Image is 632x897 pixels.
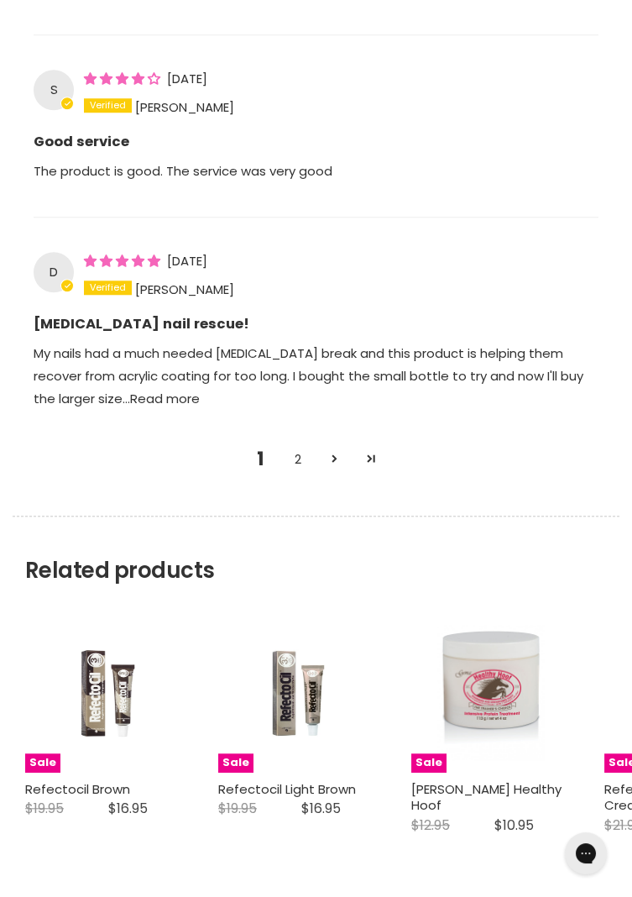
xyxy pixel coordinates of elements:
span: 4 star review [84,70,164,87]
span: Sale [411,753,447,773]
a: Page 2 [283,449,313,469]
a: Refectocil Light Brown [218,780,356,798]
a: Read more [130,390,200,407]
a: Refectocil Brown Sale [25,613,185,773]
p: The product is good. The service was very good [34,160,598,203]
h2: Related products [13,516,619,584]
span: $16.95 [301,799,341,818]
div: S [34,70,74,110]
span: $12.95 [411,816,450,835]
b: [MEDICAL_DATA] nail rescue! [34,302,598,333]
a: Refectocil Light Brown Sale [218,613,378,773]
span: [PERSON_NAME] [135,97,234,115]
img: Refectocil Brown [52,613,158,773]
div: D [34,252,74,292]
a: Gena Healthy Hoof Sale [411,613,571,773]
a: Page 2 [357,448,387,469]
span: $19.95 [218,799,257,818]
span: 5 star review [84,252,164,270]
span: Sale [218,753,253,773]
img: Refectocil Light Brown [245,613,351,773]
span: $19.95 [25,799,64,818]
span: $16.95 [108,799,148,818]
p: My nails had a much needed [MEDICAL_DATA] break and this product is helping them recover from acr... [34,342,598,431]
img: Gena Healthy Hoof [438,613,545,773]
iframe: Gorgias live chat messenger [556,826,615,880]
a: Refectocil Brown [25,780,130,798]
span: [PERSON_NAME] [135,280,234,297]
b: Good service [34,119,598,151]
span: $10.95 [494,816,534,835]
a: [PERSON_NAME] Healthy Hoof [411,780,561,815]
a: Page 2 [320,448,350,469]
span: Sale [25,753,60,773]
span: [DATE] [167,252,207,270]
span: [DATE] [167,70,207,87]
